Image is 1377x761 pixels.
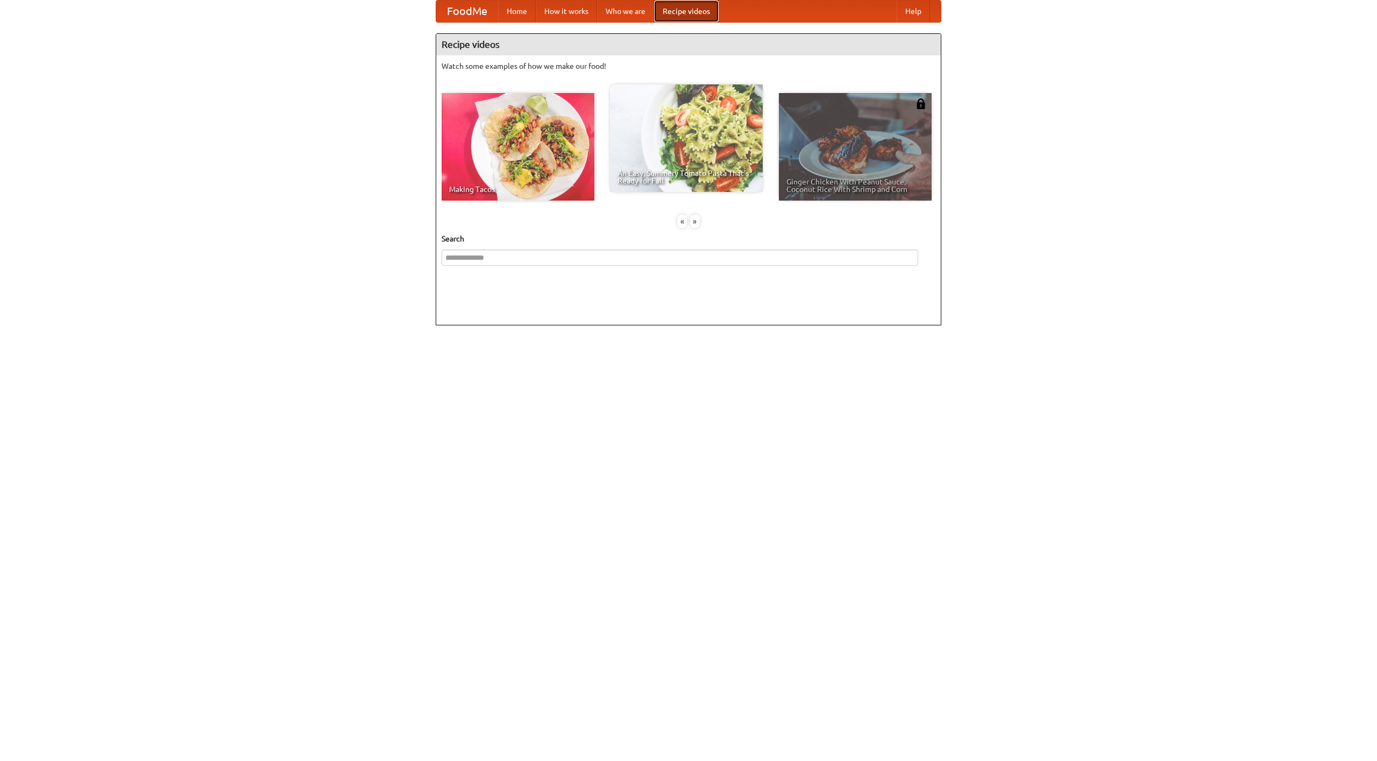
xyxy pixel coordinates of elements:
a: How it works [536,1,597,22]
img: 483408.png [915,98,926,109]
h4: Recipe videos [436,34,941,55]
a: Who we are [597,1,654,22]
h5: Search [442,233,935,244]
p: Watch some examples of how we make our food! [442,61,935,72]
a: Help [897,1,930,22]
a: An Easy, Summery Tomato Pasta That's Ready for Fall [610,84,763,192]
a: Home [498,1,536,22]
span: An Easy, Summery Tomato Pasta That's Ready for Fall [617,169,755,184]
a: Making Tacos [442,93,594,201]
a: Recipe videos [654,1,719,22]
div: « [677,215,687,228]
span: Making Tacos [449,186,587,193]
a: FoodMe [436,1,498,22]
div: » [690,215,700,228]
